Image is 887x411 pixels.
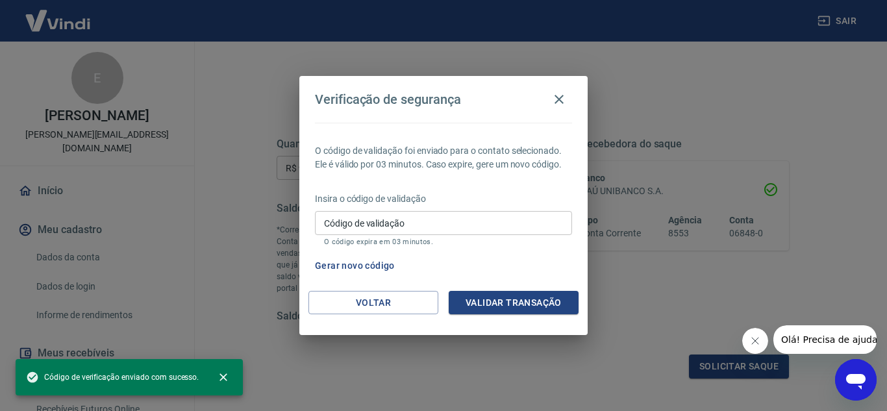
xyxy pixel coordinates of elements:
[26,371,199,384] span: Código de verificação enviado com sucesso.
[8,9,109,19] span: Olá! Precisa de ajuda?
[315,192,572,206] p: Insira o código de validação
[315,92,461,107] h4: Verificação de segurança
[835,359,877,401] iframe: Botão para abrir a janela de mensagens
[310,254,400,278] button: Gerar novo código
[449,291,579,315] button: Validar transação
[324,238,563,246] p: O código expira em 03 minutos.
[742,328,768,354] iframe: Fechar mensagem
[209,363,238,392] button: close
[308,291,438,315] button: Voltar
[773,325,877,354] iframe: Mensagem da empresa
[315,144,572,171] p: O código de validação foi enviado para o contato selecionado. Ele é válido por 03 minutos. Caso e...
